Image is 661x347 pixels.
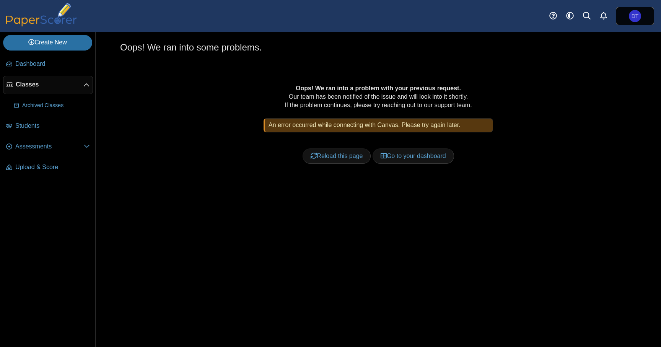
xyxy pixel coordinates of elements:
div: An error occurred while connecting with Canvas. Please try again later. [264,118,493,132]
h1: Oops! We ran into some problems. [120,41,262,54]
img: PaperScorer [3,3,80,26]
a: Reload this page [303,148,371,164]
span: Dashboard [15,60,90,68]
a: Create New [3,35,92,50]
a: Classes [3,76,93,94]
a: PaperScorer [3,21,80,28]
span: Assessments [15,142,84,151]
span: Archived Classes [22,102,90,109]
a: Dashboard [3,55,93,73]
a: Upload & Score [3,158,93,177]
span: Upload & Score [15,163,90,171]
div: Our team has been notified of the issue and will look into it shortly. If the problem continues, ... [145,84,612,181]
a: Students [3,117,93,135]
a: Go to your dashboard [373,148,454,164]
a: Alerts [595,8,612,24]
a: Archived Classes [11,96,93,115]
b: Oops! We ran into a problem with your previous request. [296,85,461,91]
span: Students [15,122,90,130]
span: DJUSD Test [632,13,639,19]
a: DJUSD Test [616,7,654,25]
a: Assessments [3,138,93,156]
span: DJUSD Test [629,10,641,22]
span: Classes [16,80,83,89]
